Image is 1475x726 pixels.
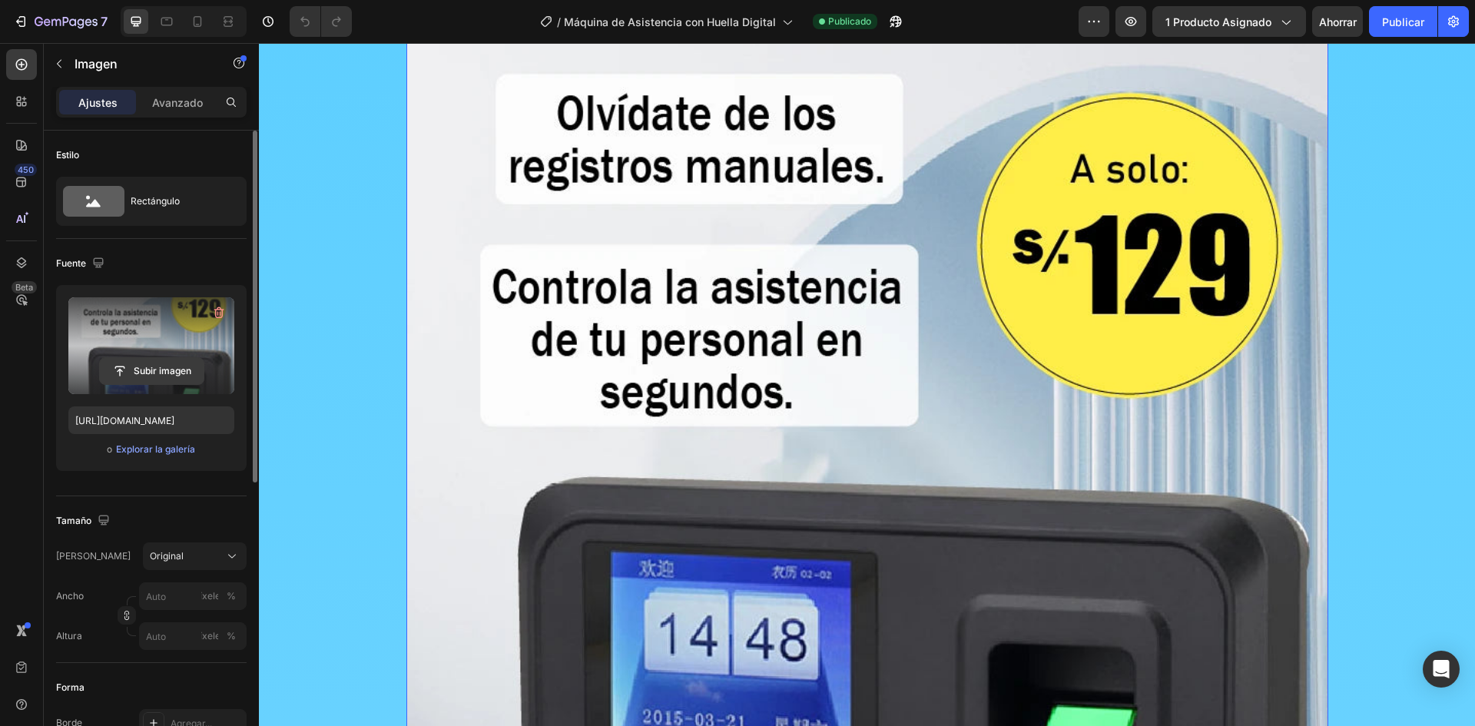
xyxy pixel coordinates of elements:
font: 7 [101,14,108,29]
font: o [107,443,112,455]
p: Imagen [75,55,205,73]
font: Forma [56,681,85,693]
input: píxeles% [139,622,247,650]
font: píxeles [194,590,225,602]
button: Subir imagen [99,357,204,385]
font: Imagen [75,56,118,71]
font: Fuente [56,257,86,269]
font: 1 producto asignado [1165,15,1271,28]
button: píxeles [222,627,240,645]
font: % [227,630,236,641]
input: https://ejemplo.com/imagen.jpg [68,406,234,434]
button: píxeles [222,587,240,605]
font: Ancho [56,590,84,602]
button: Original [143,542,247,570]
button: 7 [6,6,114,37]
button: % [201,587,219,605]
font: Publicado [828,15,871,27]
font: / [557,15,561,28]
font: [PERSON_NAME] [56,550,131,562]
button: Publicar [1369,6,1437,37]
font: Rectángulo [131,195,180,207]
button: % [201,627,219,645]
font: Avanzado [152,96,203,109]
button: Explorar la galería [115,442,196,457]
div: Abrir Intercom Messenger [1423,651,1460,688]
font: % [227,590,236,602]
font: Máquina de Asistencia con Huella Digital [564,15,776,28]
font: Original [150,550,184,562]
font: Ahorrar [1319,15,1357,28]
div: Deshacer/Rehacer [290,6,352,37]
button: Ahorrar [1312,6,1363,37]
font: Tamaño [56,515,91,526]
font: Estilo [56,149,79,161]
button: 1 producto asignado [1152,6,1306,37]
font: Altura [56,630,82,641]
font: Explorar la galería [116,443,195,455]
iframe: Área de diseño [259,43,1475,726]
font: Beta [15,282,33,293]
font: Ajustes [78,96,118,109]
input: píxeles% [139,582,247,610]
font: 450 [18,164,34,175]
font: píxeles [194,630,225,641]
font: Publicar [1382,15,1424,28]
